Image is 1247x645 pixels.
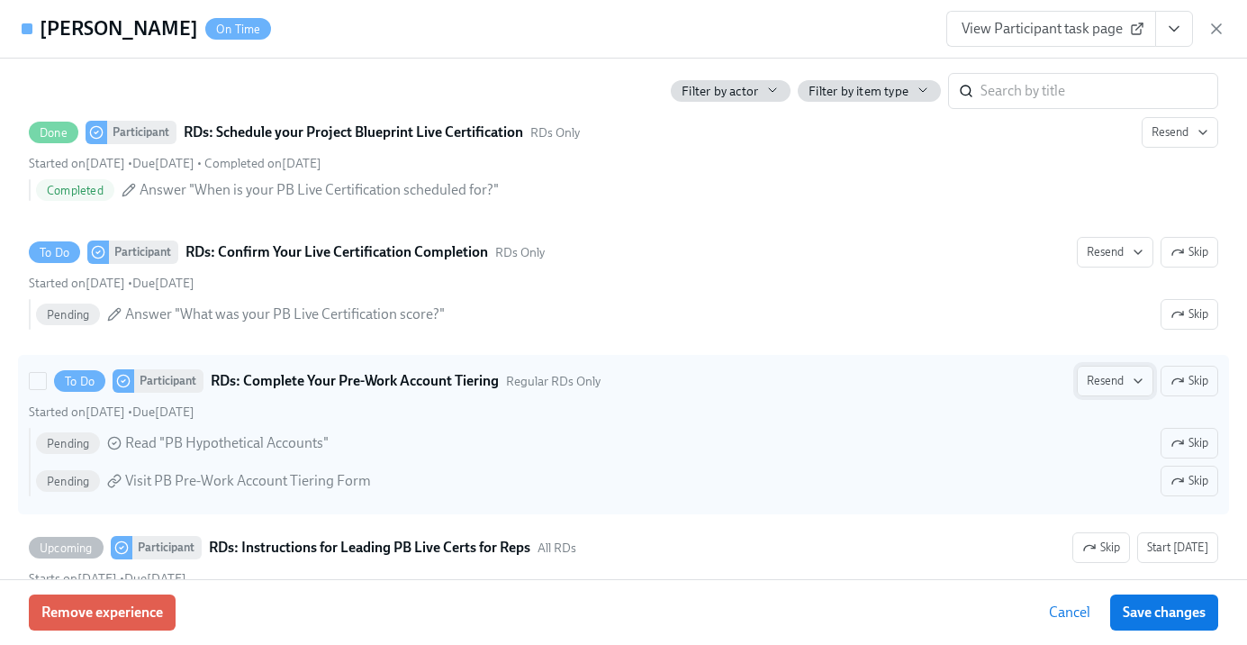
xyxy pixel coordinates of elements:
[132,404,194,420] span: Friday, September 12th 2025, 9:00 am
[185,241,488,263] strong: RDs: Confirm Your Live Certification Completion
[29,155,321,172] div: • •
[205,23,271,36] span: On Time
[1170,434,1208,452] span: Skip
[1049,604,1090,622] span: Cancel
[980,73,1218,109] input: Search by title
[1170,243,1208,261] span: Skip
[495,244,545,261] span: This task uses the "RDs Only" audience
[132,536,202,559] div: Participant
[1087,243,1143,261] span: Resend
[538,540,576,557] span: This task uses the "All RDs" audience
[1137,532,1218,563] button: UpcomingParticipantRDs: Instructions for Leading PB Live Certs for RepsAll RDsSkipStarts on[DATE]...
[29,246,80,259] span: To Do
[1161,466,1218,496] button: To DoParticipantRDs: Complete Your Pre-Work Account TieringRegular RDs OnlyResendSkipStarted on[D...
[29,156,125,171] span: Wednesday, August 20th 2025, 4:11 pm
[1110,595,1218,631] button: Save changes
[1082,539,1120,557] span: Skip
[41,604,163,622] span: Remove experience
[29,126,78,140] span: Done
[1077,366,1153,396] button: To DoParticipantRDs: Complete Your Pre-Work Account TieringRegular RDs OnlySkipStarted on[DATE] •...
[29,570,186,587] div: •
[962,20,1141,38] span: View Participant task page
[682,83,758,100] span: Filter by actor
[506,373,601,390] span: This task uses the "Regular RDs Only" audience
[29,571,117,586] span: Monday, September 15th 2025, 5:00 am
[1147,539,1208,557] span: Start [DATE]
[29,275,194,292] div: •
[1170,305,1208,323] span: Skip
[1077,237,1153,268] button: To DoParticipantRDs: Confirm Your Live Certification CompletionRDs OnlySkipStarted on[DATE] •Due[...
[1036,595,1103,631] button: Cancel
[29,595,176,631] button: Remove experience
[1170,372,1208,390] span: Skip
[134,369,203,393] div: Participant
[184,122,523,143] strong: RDs: Schedule your Project Blueprint Live Certification
[530,124,580,141] span: This task uses the "RDs Only" audience
[125,433,329,453] span: Read "PB Hypothetical Accounts"
[671,80,791,102] button: Filter by actor
[132,156,194,171] span: Monday, August 25th 2025, 9:00 am
[1087,372,1143,390] span: Resend
[36,437,100,450] span: Pending
[36,475,100,488] span: Pending
[109,241,178,264] div: Participant
[1072,532,1130,563] button: UpcomingParticipantRDs: Instructions for Leading PB Live Certs for RepsAll RDsStart [DATE]Starts ...
[40,15,198,42] h4: [PERSON_NAME]
[125,304,445,324] span: Answer "What was your PB Live Certification score?"
[29,404,194,421] div: •
[809,83,908,100] span: Filter by item type
[36,184,114,197] span: Completed
[132,276,194,291] span: Monday, September 15th 2025, 9:00 am
[1123,604,1206,622] span: Save changes
[209,537,530,559] strong: RDs: Instructions for Leading PB Live Certs for Reps
[204,156,321,171] span: Tuesday, September 9th 2025, 1:41 pm
[29,541,104,555] span: Upcoming
[36,308,100,322] span: Pending
[211,370,499,392] strong: RDs: Complete Your Pre-Work Account Tiering
[29,276,125,291] span: Friday, September 5th 2025, 9:01 am
[124,571,186,586] span: Friday, September 19th 2025, 5:00 am
[107,121,176,144] div: Participant
[1161,237,1218,268] button: To DoParticipantRDs: Confirm Your Live Certification CompletionRDs OnlyResendStarted on[DATE] •Du...
[1170,472,1208,490] span: Skip
[29,404,125,420] span: Tuesday, September 9th 2025, 1:41 pm
[798,80,941,102] button: Filter by item type
[1161,366,1218,396] button: To DoParticipantRDs: Complete Your Pre-Work Account TieringRegular RDs OnlyResendStarted on[DATE]...
[1155,11,1193,47] button: View task page
[1152,123,1208,141] span: Resend
[54,375,105,388] span: To Do
[140,180,499,200] span: Answer "When is your PB Live Certification scheduled for?"
[946,11,1156,47] a: View Participant task page
[125,471,371,491] span: Visit PB Pre-Work Account Tiering Form
[1161,299,1218,330] button: To DoParticipantRDs: Confirm Your Live Certification CompletionRDs OnlyResendSkipStarted on[DATE]...
[1161,428,1218,459] button: To DoParticipantRDs: Complete Your Pre-Work Account TieringRegular RDs OnlyResendSkipStarted on[D...
[1142,117,1218,148] button: DoneParticipantRDs: Schedule your Project Blueprint Live CertificationRDs OnlyStarted on[DATE] •D...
